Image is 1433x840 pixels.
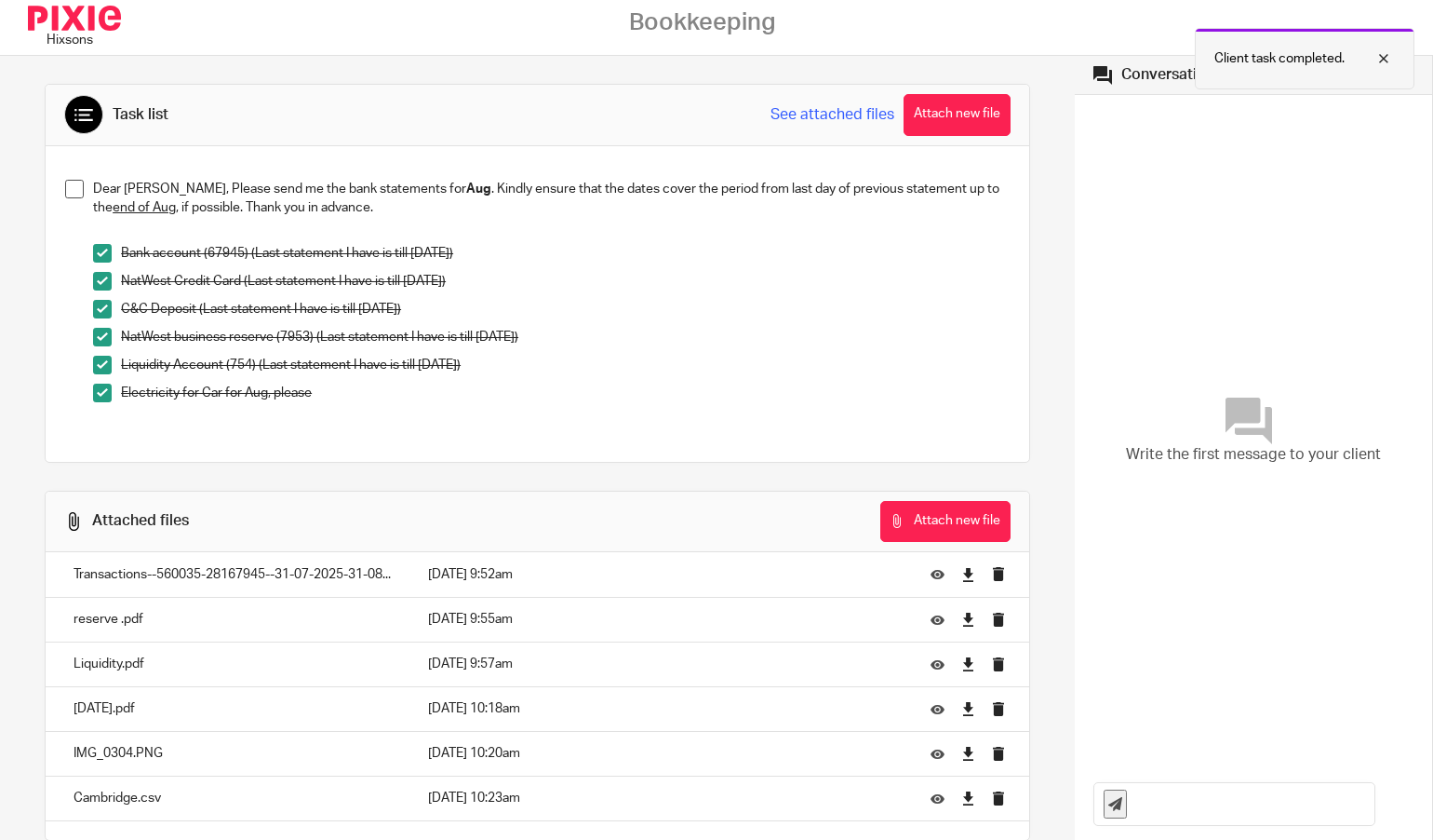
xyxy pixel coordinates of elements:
[904,94,1011,136] button: Attach new file
[961,610,975,629] a: Download
[74,744,391,763] p: IMG_0304.PNG
[74,610,391,629] p: reserve .pdf
[880,501,1011,543] button: Attach new file
[74,789,391,807] p: Cambridge.csv
[1126,444,1381,466] span: Write the first message to your client
[961,744,975,763] a: Download
[961,655,975,673] a: Download
[113,105,168,125] div: Task list
[74,699,391,718] p: [DATE].pdf
[466,183,491,196] strong: Aug
[92,511,189,531] div: Attached files
[428,610,903,629] p: [DATE] 9:55am
[121,356,1010,374] p: Liquidity Account (754) (Last statement I have is till [DATE])
[428,699,903,718] p: [DATE] 10:18am
[121,244,1010,263] p: Bank account (67945) (Last statement I have is till [DATE])
[93,180,1010,218] p: Dear [PERSON_NAME], Please send me the bank statements for . Kindly ensure that the dates cover t...
[770,104,894,126] a: See attached files
[74,655,391,673] p: Liquidity.pdf
[121,272,1010,291] p: NatWest Credit Card (Last statement I have is till [DATE])
[961,699,975,718] a: Download
[121,384,1010,402] p: Electricity for Car for Aug, please
[961,789,975,807] a: Download
[121,300,1010,318] p: C&C Deposit (Last statement I have is till [DATE])
[121,328,1010,346] p: NatWest business reserve (7953) (Last statement I have is till [DATE])
[428,789,903,807] p: [DATE] 10:23am
[961,565,975,584] a: Download
[74,565,391,584] p: Transactions--560035-28167945--31-07-2025-31-08...
[47,31,93,49] div: Hixsons
[28,6,181,49] div: Hixsons
[629,8,776,37] h2: Bookkeeping
[428,565,903,584] p: [DATE] 9:52am
[1214,49,1345,68] p: Client task completed.
[113,201,176,214] u: end of Aug
[428,744,903,763] p: [DATE] 10:20am
[428,655,903,673] p: [DATE] 9:57am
